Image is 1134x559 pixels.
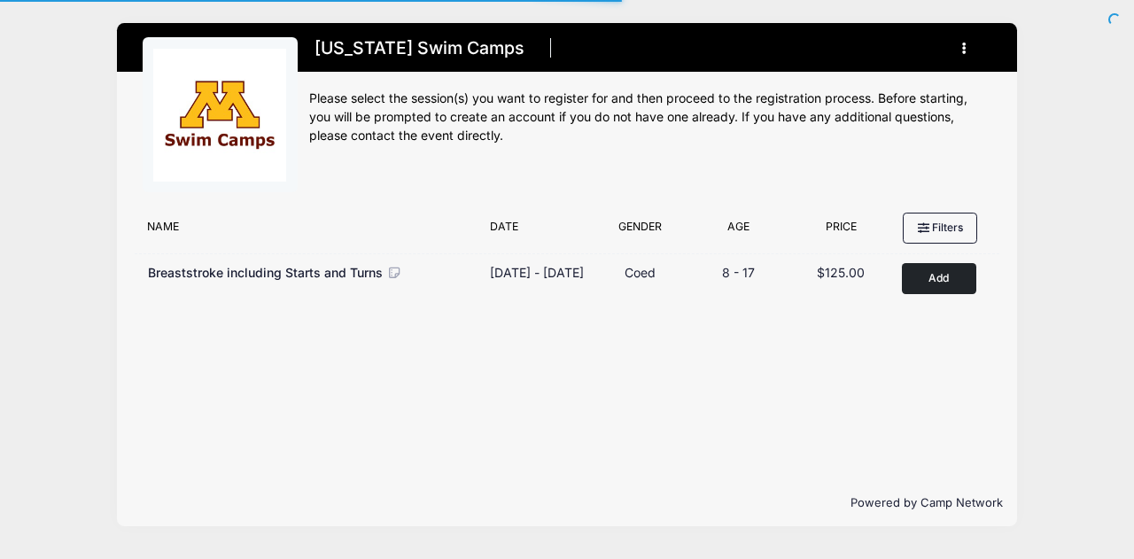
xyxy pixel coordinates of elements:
[309,89,991,145] div: Please select the session(s) you want to register for and then proceed to the registration proces...
[722,265,755,280] span: 8 - 17
[817,265,865,280] span: $125.00
[138,219,481,244] div: Name
[309,33,531,64] h1: [US_STATE] Swim Camps
[790,219,893,244] div: Price
[131,494,1003,512] p: Powered by Camp Network
[903,213,977,243] button: Filters
[481,219,593,244] div: Date
[148,265,383,280] span: Breaststroke including Starts and Turns
[490,263,584,282] div: [DATE] - [DATE]
[625,265,656,280] span: Coed
[687,219,789,244] div: Age
[153,49,286,182] img: logo
[902,263,976,294] button: Add
[593,219,687,244] div: Gender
